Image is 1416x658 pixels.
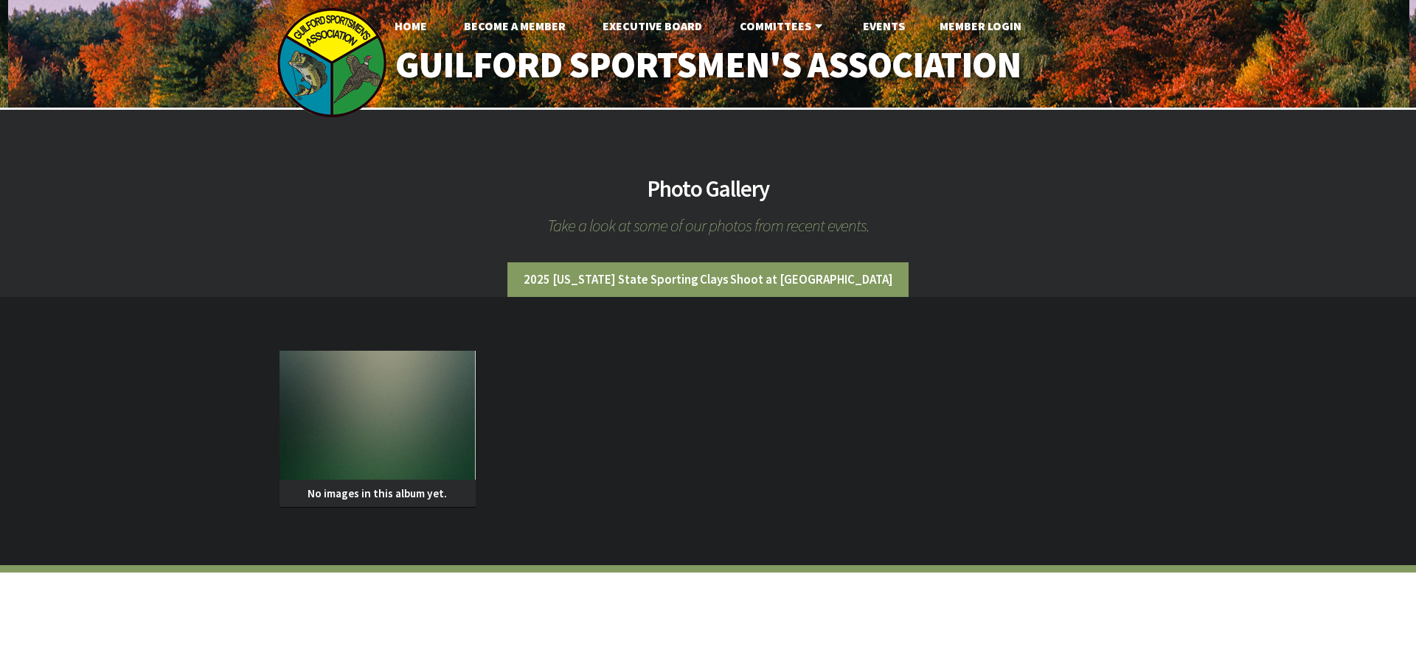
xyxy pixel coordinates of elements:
[728,11,838,41] a: Committees
[591,11,714,41] a: Executive Board
[280,480,476,508] span: No images in this album yet.
[364,34,1052,97] a: Guilford Sportsmen's Association
[507,262,909,297] li: 2025 [US_STATE] State Sporting Clays Shoot at [GEOGRAPHIC_DATA]
[277,7,387,118] img: logo_sm.png
[851,11,917,41] a: Events
[928,11,1033,41] a: Member Login
[452,11,577,41] a: Become A Member
[383,11,439,41] a: Home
